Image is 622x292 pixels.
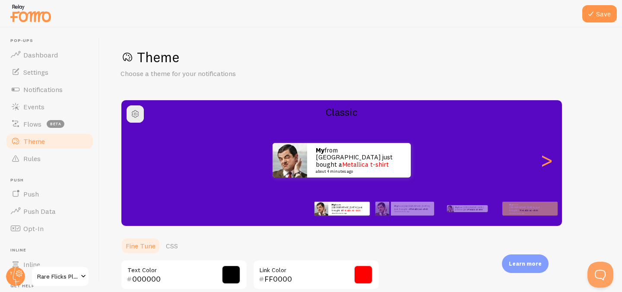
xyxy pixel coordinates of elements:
[161,237,183,254] a: CSS
[502,254,549,273] div: Learn more
[31,266,89,287] a: Rare Flicks Plus!
[316,147,402,174] p: from [GEOGRAPHIC_DATA] just bought a
[314,202,328,216] img: Fomo
[520,209,538,212] a: Metallica t-shirt
[47,120,64,128] span: beta
[509,212,543,214] small: about 4 minutes ago
[5,185,94,203] a: Push
[541,129,552,191] div: Next slide
[273,143,307,178] img: Fomo
[23,85,63,94] span: Notifications
[23,154,41,163] span: Rules
[23,260,40,269] span: Inline
[394,204,398,208] strong: My
[509,203,544,214] p: from [GEOGRAPHIC_DATA] just bought a
[23,51,58,59] span: Dashboard
[509,260,542,268] p: Learn more
[5,115,94,133] a: Flows beta
[5,256,94,273] a: Inline
[468,208,482,211] a: Metallica t-shirt
[316,146,324,154] strong: My
[23,224,44,233] span: Opt-In
[5,150,94,167] a: Rules
[121,69,328,79] p: Choose a theme for your notifications
[587,262,613,288] iframe: Help Scout Beacon - Open
[23,190,39,198] span: Push
[5,98,94,115] a: Events
[455,206,458,209] strong: My
[23,137,45,146] span: Theme
[447,205,454,212] img: Fomo
[23,102,44,111] span: Events
[5,81,94,98] a: Notifications
[23,207,56,216] span: Push Data
[509,203,513,206] strong: My
[342,160,389,168] a: Metallica t-shirt
[23,68,48,76] span: Settings
[316,169,400,174] small: about 4 minutes ago
[121,105,562,119] h2: Classic
[332,212,365,214] small: about 4 minutes ago
[10,38,94,44] span: Pop-ups
[37,271,78,282] span: Rare Flicks Plus!
[5,220,94,237] a: Opt-In
[121,48,601,66] h1: Theme
[342,209,361,212] a: Metallica t-shirt
[332,203,335,206] strong: My
[332,203,366,214] p: from [GEOGRAPHIC_DATA] just bought a
[10,178,94,183] span: Push
[455,205,484,212] p: from [GEOGRAPHIC_DATA] just bought a
[409,207,428,210] a: Metallica t-shirt
[5,63,94,81] a: Settings
[5,133,94,150] a: Theme
[23,120,41,128] span: Flows
[9,2,52,24] img: fomo-relay-logo-orange.svg
[375,202,389,216] img: Fomo
[394,205,431,213] p: from [GEOGRAPHIC_DATA] just bought a
[121,237,161,254] a: Fine Tune
[5,203,94,220] a: Push Data
[10,248,94,253] span: Inline
[5,46,94,63] a: Dashboard
[394,211,430,213] small: about 4 minutes ago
